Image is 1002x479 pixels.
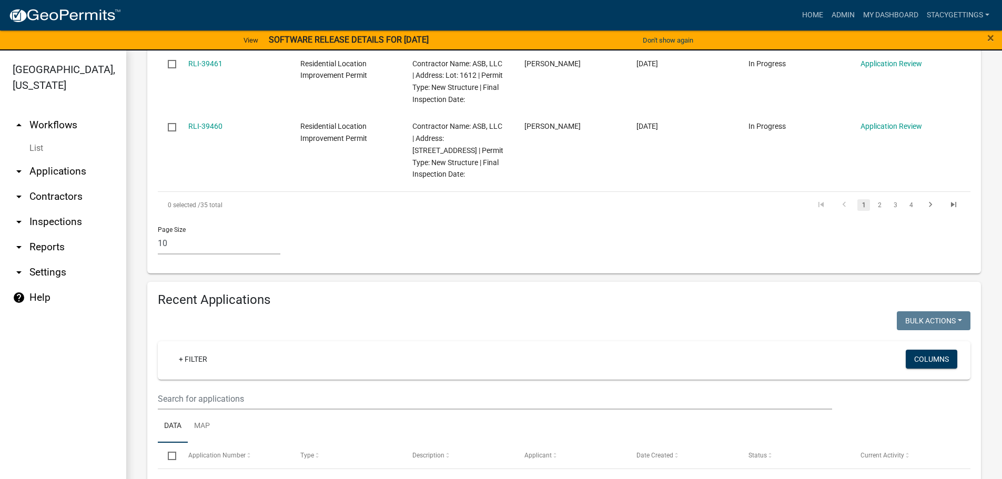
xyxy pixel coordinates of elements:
[188,122,222,130] a: RLI-39460
[827,5,859,25] a: Admin
[987,30,994,45] span: ×
[158,192,479,218] div: 35 total
[636,452,673,459] span: Date Created
[290,443,402,468] datatable-header-cell: Type
[856,196,872,214] li: page 1
[903,196,919,214] li: page 4
[861,122,922,130] a: Application Review
[412,122,503,178] span: Contractor Name: ASB, LLC | Address: 2205 PINE TREE LANE Lot: 137 | Permit Type: New Structure | ...
[944,199,964,211] a: go to last page
[897,311,970,330] button: Bulk Actions
[748,452,767,459] span: Status
[168,201,200,209] span: 0 selected /
[300,59,367,80] span: Residential Location Improvement Permit
[13,291,25,304] i: help
[889,199,902,211] a: 3
[639,32,697,49] button: Don't show again
[158,410,188,443] a: Data
[13,190,25,203] i: arrow_drop_down
[861,59,922,68] a: Application Review
[514,443,626,468] datatable-header-cell: Applicant
[13,266,25,279] i: arrow_drop_down
[158,292,970,308] h4: Recent Applications
[524,122,581,130] span: Michelle Gaylord
[798,5,827,25] a: Home
[158,388,832,410] input: Search for applications
[859,5,923,25] a: My Dashboard
[861,452,904,459] span: Current Activity
[636,59,658,68] span: 01/23/2025
[851,443,963,468] datatable-header-cell: Current Activity
[13,165,25,178] i: arrow_drop_down
[857,199,870,211] a: 1
[269,35,429,45] strong: SOFTWARE RELEASE DETAILS FOR [DATE]
[873,199,886,211] a: 2
[170,350,216,369] a: + Filter
[524,452,552,459] span: Applicant
[905,199,917,211] a: 4
[412,59,503,104] span: Contractor Name: ASB, LLC | Address: Lot: 1612 | Permit Type: New Structure | Final Inspection Date:
[158,443,178,468] datatable-header-cell: Select
[923,5,994,25] a: StacyGettings
[300,122,367,142] span: Residential Location Improvement Permit
[811,199,831,211] a: go to first page
[748,122,786,130] span: In Progress
[920,199,940,211] a: go to next page
[748,59,786,68] span: In Progress
[300,452,314,459] span: Type
[402,443,514,468] datatable-header-cell: Description
[188,59,222,68] a: RLI-39461
[412,452,444,459] span: Description
[188,410,216,443] a: Map
[906,350,957,369] button: Columns
[872,196,887,214] li: page 2
[738,443,851,468] datatable-header-cell: Status
[239,32,262,49] a: View
[188,452,246,459] span: Application Number
[626,443,738,468] datatable-header-cell: Date Created
[524,59,581,68] span: Michelle Gaylord
[13,119,25,131] i: arrow_drop_up
[887,196,903,214] li: page 3
[636,122,658,130] span: 01/21/2025
[13,241,25,253] i: arrow_drop_down
[834,199,854,211] a: go to previous page
[987,32,994,44] button: Close
[13,216,25,228] i: arrow_drop_down
[178,443,290,468] datatable-header-cell: Application Number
